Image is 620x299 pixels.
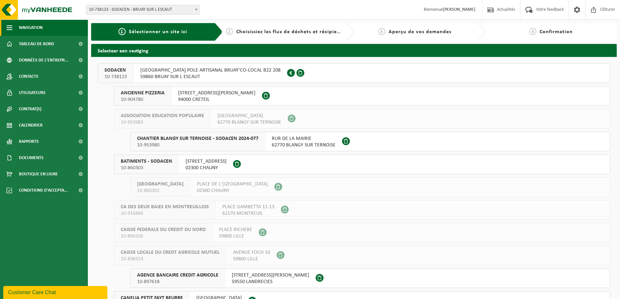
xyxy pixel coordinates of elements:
span: CHANTIER BLANGY SUR TERNOISE - SODACEN 2024-077 [137,135,258,142]
span: Aperçu de vos demandes [389,29,451,34]
span: Rapports [19,133,39,150]
span: 10-860302 [137,187,184,194]
span: 59550 LANDRECIES [232,279,309,285]
span: CAISSE FEDERALE DU CREDIT DU NORD [121,226,206,233]
span: 94000 CRETEIL [178,96,255,103]
span: Contacts [19,68,38,85]
span: 10-904780 [121,96,165,103]
span: [GEOGRAPHIC_DATA] [137,181,184,187]
span: AGENCE BANCAIRE CREDIT AGRICOLE [137,272,218,279]
span: 10-738123 - SODACEN - BRUAY SUR L ESCAUT [86,5,200,14]
span: SODACEN [104,67,127,74]
span: Contrat(s) [19,101,41,117]
span: [STREET_ADDRESS][PERSON_NAME] [232,272,309,279]
span: AVENUE FOCH 10 [233,249,270,256]
span: 10-953980 [137,142,258,148]
span: 62770 BLANGY SUR TERNOISE [217,119,281,126]
span: 1 [118,28,126,35]
span: PLACE RICHEBE [219,226,252,233]
span: PLACE DE L'[GEOGRAPHIC_DATA] [197,181,268,187]
span: 10-738123 [104,74,127,80]
span: Calendrier [19,117,43,133]
span: Confirmation [540,29,573,34]
span: Boutique en ligne [19,166,58,182]
span: [GEOGRAPHIC_DATA] POLE ARTISANAL BRUAY'CO-LOCAL B22 208 [140,67,281,74]
strong: [PERSON_NAME] [443,7,475,12]
span: 10-953983 [121,119,204,126]
span: Navigation [19,20,43,36]
span: Sélectionner un site ici [129,29,187,34]
button: BATIMENTS - SODACEN 10-860303 [STREET_ADDRESS]02300 CHAUNY [114,155,610,174]
span: 02300 CHAUNY [186,165,227,171]
span: 3 [378,28,385,35]
span: Documents [19,150,44,166]
span: 59800 LILLE [219,233,252,239]
span: Choisissiez les flux de déchets et récipients [236,29,345,34]
span: 59800 LILLE [233,256,270,262]
span: BATIMENTS - SODACEN [121,158,172,165]
span: PLACE GAMBETTA 11-13 [222,204,274,210]
span: ANCIENNE PIZZERIA [121,90,165,96]
span: ASSOCIATION EDUCATION POPULAIRE [121,113,204,119]
span: CAISSE LOCALE DU CREDT AGRICOLE MUTUEL [121,249,220,256]
span: 2 [226,28,233,35]
button: CHANTIER BLANGY SUR TERNOISE - SODACEN 2024-077 10-953980 RUR DE LA MAIRIE62770 BLANGY SUR TERNOISE [130,132,610,151]
span: Utilisateurs [19,85,46,101]
span: RUR DE LA MAIRIE [272,135,336,142]
span: 4 [529,28,536,35]
span: Données de l'entrepr... [19,52,69,68]
span: 10-896206 [121,233,206,239]
span: 62170 MONTREUIL [222,210,274,217]
span: 10-738123 - SODACEN - BRUAY SUR L ESCAUT [86,5,200,15]
span: [GEOGRAPHIC_DATA] [217,113,281,119]
iframe: chat widget [3,285,109,299]
button: ANCIENNE PIZZERIA 10-904780 [STREET_ADDRESS][PERSON_NAME]94000 CRETEIL [114,86,610,106]
button: SODACEN 10-738123 [GEOGRAPHIC_DATA] POLE ARTISANAL BRUAY'CO-LOCAL B22 20859860 BRUAY SUR L ESCAUT [98,63,610,83]
span: Conditions d'accepta... [19,182,68,198]
span: Tableau de bord [19,36,54,52]
span: [STREET_ADDRESS] [186,158,227,165]
span: 02300 CHAUNY [197,187,268,194]
span: 62770 BLANGY SUR TERNOISE [272,142,336,148]
span: 10-860303 [121,165,172,171]
button: AGENCE BANCAIRE CREDIT AGRICOLE 10-897618 [STREET_ADDRESS][PERSON_NAME]59550 LANDRECIES [130,268,610,288]
span: 59860 BRUAY SUR L ESCAUT [140,74,281,80]
span: 10-898314 [121,256,220,262]
span: 10-897618 [137,279,218,285]
span: 10-918460 [121,210,209,217]
h2: Selecteer een vestiging [91,44,617,57]
span: [STREET_ADDRESS][PERSON_NAME] [178,90,255,96]
span: CA DES DEUX BAIES EN MONTREUILLOIS [121,204,209,210]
